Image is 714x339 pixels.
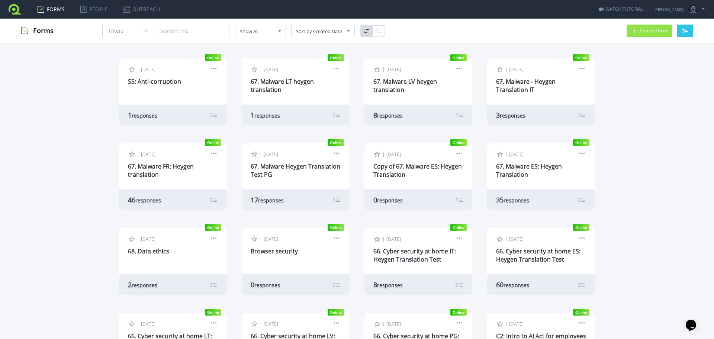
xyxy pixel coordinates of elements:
a: 66. Cyber security at home IT: Heygen Translation Test [373,247,456,263]
div: 1 [128,111,183,119]
span: | [382,66,385,72]
span: | [260,320,262,327]
div: 35 [496,195,551,204]
div: 1 [251,111,306,119]
a: 68. Data ethics [128,247,169,255]
span: responses [132,112,157,119]
a: 67. Malware ES: Heygen Translation [496,162,562,179]
span: Online [205,139,221,146]
a: Copy of 67. Malware ES: Heygen Translation [373,162,462,179]
span: | [505,151,508,157]
h3: Forms [21,27,54,35]
span: Online [205,224,221,231]
div: 8 [373,280,428,289]
div: 17 [251,195,306,204]
div: 2 [578,196,586,204]
span: [DATE] [264,151,278,157]
span: responses [377,112,403,119]
a: 67. Malware Heygen Translation Test PG [251,162,340,179]
span: responses [254,282,280,289]
div: 2 [455,196,463,204]
span: [DATE] [264,321,278,327]
span: | [137,151,139,157]
a: 67. Malware FR: Heygen translation [128,162,194,179]
span: Online [205,309,221,316]
span: [DATE] [509,151,524,157]
div: 2 [210,281,218,288]
div: 2 [128,280,183,289]
div: 3 [496,111,551,119]
a: WATCH TUTORIAL [599,6,643,12]
span: Online [573,309,589,316]
span: Create Form [640,28,667,33]
span: [DATE] [264,66,278,73]
span: [DATE] [386,66,401,73]
button: Create Form [627,25,672,37]
div: 2 [332,196,341,204]
span: [DATE] [509,66,524,73]
span: [DATE] [386,151,401,157]
span: Online [450,139,467,146]
span: | [137,66,139,72]
div: 2 [578,112,586,119]
a: 67. Malware LT heygen translation [251,77,314,94]
a: 67. Malware - Heygen Translation IT [496,77,556,94]
span: Online [328,309,344,316]
a: 66. Cyber security at home ES: Heygen Translation Test [496,247,580,263]
span: [DATE] [141,321,155,327]
span: | [260,151,262,157]
span: Online [450,309,467,316]
a: S5: Anti-corruption [128,77,181,86]
span: | [137,320,139,327]
span: [DATE] [386,236,401,242]
span: Online [328,224,344,231]
div: 2 [210,112,218,119]
div: 2 [455,281,463,288]
span: Online [573,224,589,231]
span: Online [450,54,467,61]
span: responses [132,282,157,289]
span: | [137,236,139,242]
div: 2 [332,281,341,288]
span: responses [377,282,403,289]
span: | [382,236,385,242]
div: 2 [210,196,218,204]
span: [DATE] [264,236,278,242]
span: [DATE] [141,236,155,242]
span: | [260,236,262,242]
span: [DATE] [141,151,155,157]
span: [DATE] [141,66,155,73]
div: 0 [251,280,306,289]
span: | [382,151,385,157]
span: Online [450,224,467,231]
div: 8 [373,111,428,119]
span: | [382,320,385,327]
span: responses [135,197,161,204]
span: | [505,320,508,327]
span: Filters : [109,27,127,34]
span: responses [254,112,280,119]
span: responses [504,282,529,289]
a: Browser security [251,247,298,255]
span: | [505,66,508,72]
button: AI Generate [677,25,693,37]
span: responses [504,197,529,204]
span: Online [573,54,589,61]
span: Online [328,139,344,146]
span: | [260,66,262,72]
iframe: chat widget [683,309,707,332]
span: responses [258,197,284,204]
input: Search forms... [154,25,229,37]
span: responses [377,197,403,204]
div: 60 [496,280,551,289]
div: 2 [578,281,586,288]
span: [DATE] [509,321,524,327]
span: Online [328,54,344,61]
span: [DATE] [509,236,524,242]
span: Online [573,139,589,146]
div: 2 [332,112,341,119]
span: Online [205,54,221,61]
div: 2 [455,112,463,119]
span: responses [500,112,525,119]
div: 46 [128,195,183,204]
